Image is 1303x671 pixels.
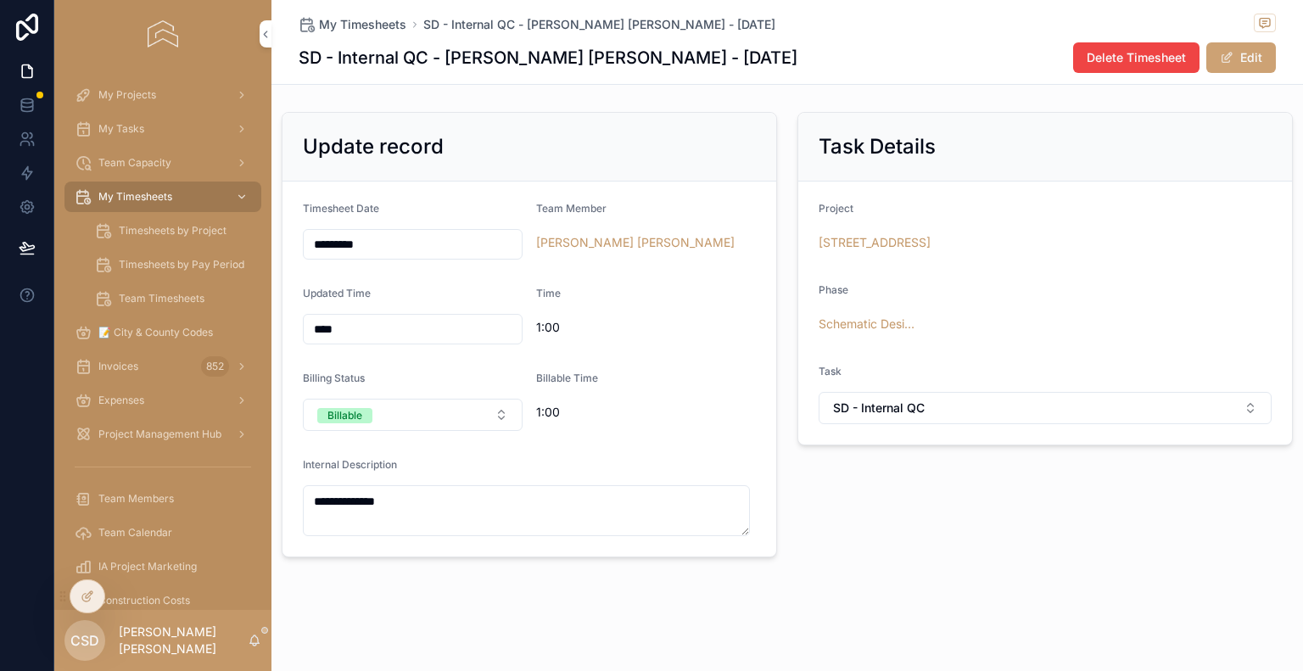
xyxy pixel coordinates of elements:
a: Project Management Hub [64,419,261,450]
span: Updated Time [303,287,371,299]
span: Delete Timesheet [1087,49,1186,66]
span: Team Calendar [98,526,172,540]
a: Schematic Design (SD) [819,316,922,333]
span: Expenses [98,394,144,407]
div: Billable [327,408,362,423]
h2: Update record [303,133,444,160]
span: IA Project Marketing [98,560,197,573]
a: My Projects [64,80,261,110]
span: Project Management Hub [98,428,221,441]
span: Billing Status [303,372,365,384]
a: Construction Costs [64,585,261,616]
a: 📝 City & County Codes [64,317,261,348]
span: Invoices [98,360,138,373]
h2: Task Details [819,133,936,160]
a: Team Members [64,484,261,514]
div: 852 [201,356,229,377]
a: My Timesheets [64,182,261,212]
a: Timesheets by Pay Period [85,249,261,280]
span: Task [819,365,842,377]
span: 📝 City & County Codes [98,326,213,339]
a: SD - Internal QC - [PERSON_NAME] [PERSON_NAME] - [DATE] [423,16,775,33]
span: Project [819,202,853,215]
a: [PERSON_NAME] [PERSON_NAME] [536,234,735,251]
span: Billable Time [536,372,598,384]
p: [PERSON_NAME] [PERSON_NAME] [119,623,248,657]
span: My Timesheets [319,16,406,33]
a: Expenses [64,385,261,416]
a: Invoices852 [64,351,261,382]
a: Team Calendar [64,517,261,548]
span: Team Member [536,202,607,215]
img: App logo [148,20,177,48]
span: Phase [819,283,848,296]
span: Time [536,287,561,299]
span: 1:00 [536,319,756,336]
span: SD - Internal QC [833,400,925,417]
span: Internal Description [303,458,397,471]
span: 1:00 [536,404,756,421]
span: Timesheets by Project [119,224,226,238]
a: Team Capacity [64,148,261,178]
button: Select Button [819,392,1272,424]
a: Timesheets by Project [85,215,261,246]
span: My Tasks [98,122,144,136]
a: My Tasks [64,114,261,144]
span: My Timesheets [98,190,172,204]
a: My Timesheets [299,16,406,33]
span: Timesheets by Pay Period [119,258,244,271]
span: Team Members [98,492,174,506]
span: Team Capacity [98,156,171,170]
button: Edit [1206,42,1276,73]
span: Team Timesheets [119,292,204,305]
button: Delete Timesheet [1073,42,1200,73]
span: Construction Costs [98,594,190,607]
div: scrollable content [54,68,271,610]
a: IA Project Marketing [64,551,261,582]
a: [STREET_ADDRESS] [819,234,931,251]
h1: SD - Internal QC - [PERSON_NAME] [PERSON_NAME] - [DATE] [299,46,797,70]
span: CSD [70,630,99,651]
span: Timesheet Date [303,202,379,215]
a: Team Timesheets [85,283,261,314]
button: Select Button [303,399,523,431]
span: My Projects [98,88,156,102]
